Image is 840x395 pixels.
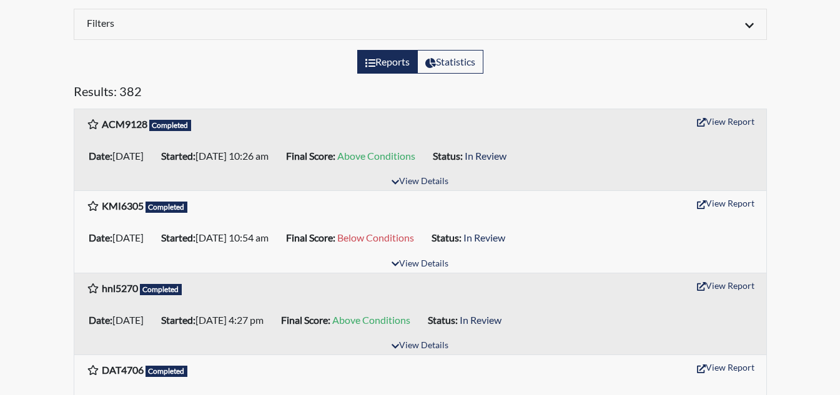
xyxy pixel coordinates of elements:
li: [DATE] [84,146,156,166]
span: In Review [465,150,506,162]
b: KMI6305 [102,200,144,212]
b: DAT4706 [102,364,144,376]
span: Completed [146,366,188,377]
span: In Review [460,314,502,326]
b: Date: [89,150,112,162]
label: View the list of reports [357,50,418,74]
span: Completed [149,120,192,131]
span: Completed [146,202,188,213]
button: View Report [691,358,760,377]
div: Click to expand/collapse filters [77,17,763,32]
b: Final Score: [281,314,330,326]
b: hnl5270 [102,282,138,294]
button: View Details [386,338,454,354]
b: Status: [432,232,462,243]
span: Completed [140,284,182,295]
b: Final Score: [286,150,335,162]
span: Above Conditions [332,314,410,326]
li: [DATE] [84,310,156,330]
li: [DATE] 10:26 am [156,146,281,166]
b: Date: [89,314,112,326]
button: View Report [691,193,760,213]
b: Status: [428,314,458,326]
b: Date: [89,232,112,243]
button: View Details [386,256,454,273]
button: View Report [691,112,760,131]
h6: Filters [87,17,411,29]
b: Started: [161,314,195,326]
label: View statistics about completed interviews [417,50,483,74]
span: Below Conditions [337,232,414,243]
span: In Review [463,232,505,243]
li: [DATE] 4:27 pm [156,310,276,330]
button: View Report [691,276,760,295]
b: ACM9128 [102,118,147,130]
b: Status: [433,150,463,162]
li: [DATE] [84,228,156,248]
h5: Results: 382 [74,84,767,104]
b: Started: [161,232,195,243]
b: Started: [161,150,195,162]
li: [DATE] 10:54 am [156,228,281,248]
button: View Details [386,173,454,190]
b: Final Score: [286,232,335,243]
span: Above Conditions [337,150,415,162]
